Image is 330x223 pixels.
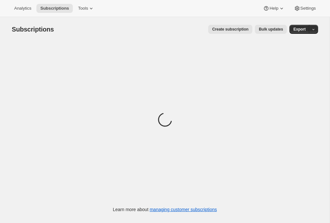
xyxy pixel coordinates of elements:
button: Settings [290,4,320,13]
span: Analytics [14,6,31,11]
span: Bulk updates [259,27,283,32]
span: Subscriptions [40,6,69,11]
span: Help [269,6,278,11]
span: Settings [300,6,316,11]
button: Create subscription [208,25,252,34]
button: Analytics [10,4,35,13]
span: Subscriptions [12,26,54,33]
a: managing customer subscriptions [150,207,217,212]
span: Tools [78,6,88,11]
p: Learn more about [113,206,217,213]
button: Subscriptions [36,4,73,13]
span: Create subscription [212,27,248,32]
button: Export [289,25,309,34]
button: Help [259,4,288,13]
button: Bulk updates [255,25,287,34]
button: Tools [74,4,98,13]
span: Export [293,27,306,32]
